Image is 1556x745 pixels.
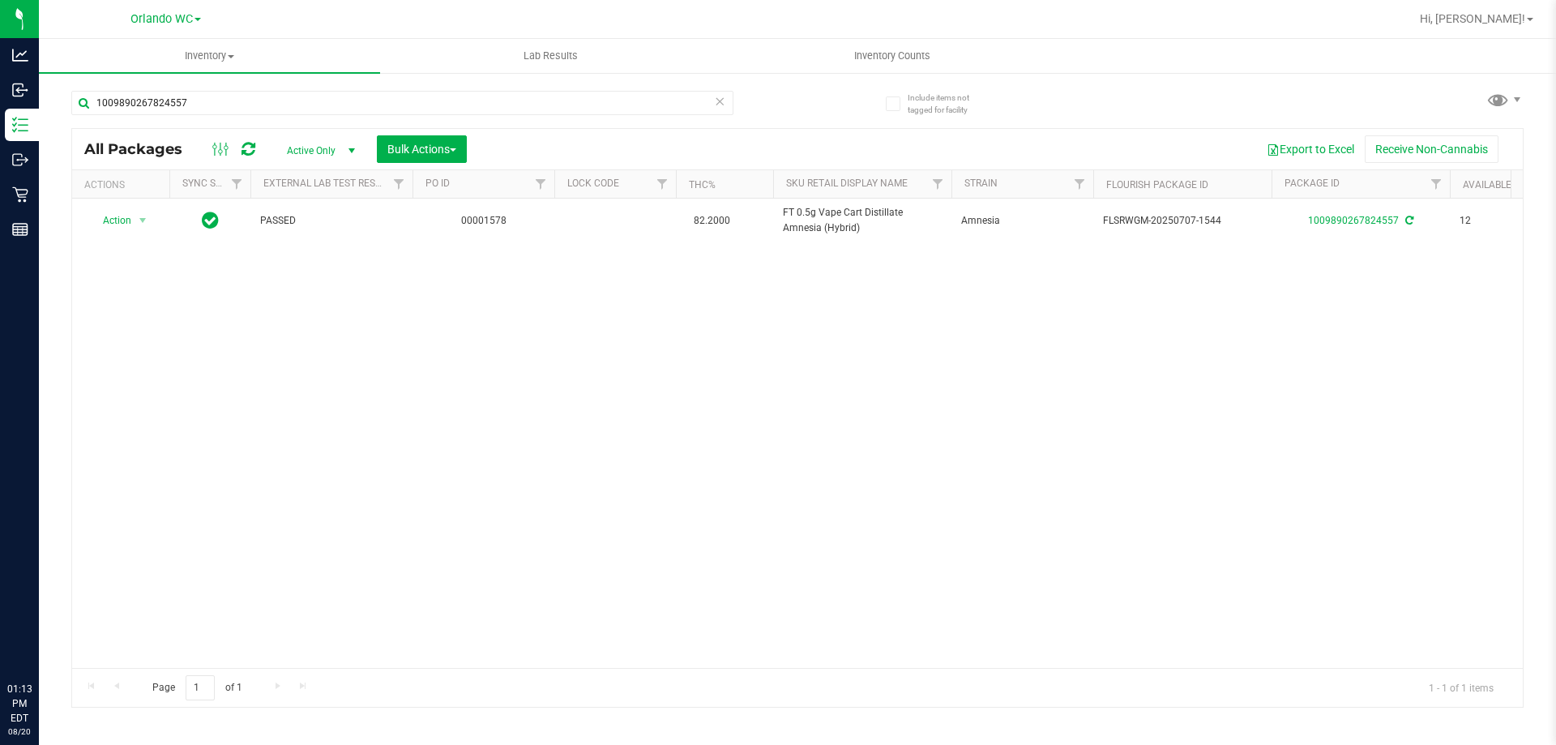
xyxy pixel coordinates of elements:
[425,178,450,189] a: PO ID
[139,675,255,700] span: Page of 1
[387,143,456,156] span: Bulk Actions
[1416,675,1507,700] span: 1 - 1 of 1 items
[1460,213,1521,229] span: 12
[528,170,554,198] a: Filter
[783,205,942,236] span: FT 0.5g Vape Cart Distillate Amnesia (Hybrid)
[1423,170,1450,198] a: Filter
[721,39,1062,73] a: Inventory Counts
[84,179,163,191] div: Actions
[12,152,28,168] inline-svg: Outbound
[689,179,716,191] a: THC%
[461,215,507,226] a: 00001578
[12,47,28,63] inline-svg: Analytics
[39,49,380,63] span: Inventory
[133,209,153,232] span: select
[502,49,600,63] span: Lab Results
[1285,178,1340,189] a: Package ID
[260,213,403,229] span: PASSED
[7,726,32,738] p: 08/20
[832,49,952,63] span: Inventory Counts
[1308,215,1399,226] a: 1009890267824557
[1106,179,1208,191] a: Flourish Package ID
[1420,12,1525,25] span: Hi, [PERSON_NAME]!
[386,170,413,198] a: Filter
[12,221,28,238] inline-svg: Reports
[1103,213,1262,229] span: FLSRWGM-20250707-1544
[16,615,65,664] iframe: Resource center
[12,82,28,98] inline-svg: Inbound
[48,613,67,632] iframe: Resource center unread badge
[71,91,733,115] input: Search Package ID, Item Name, SKU, Lot or Part Number...
[88,209,132,232] span: Action
[964,178,998,189] a: Strain
[1067,170,1093,198] a: Filter
[686,209,738,233] span: 82.2000
[567,178,619,189] a: Lock Code
[1365,135,1498,163] button: Receive Non-Cannabis
[908,92,989,116] span: Include items not tagged for facility
[224,170,250,198] a: Filter
[12,186,28,203] inline-svg: Retail
[714,91,725,112] span: Clear
[186,675,215,700] input: 1
[182,178,245,189] a: Sync Status
[380,39,721,73] a: Lab Results
[649,170,676,198] a: Filter
[130,12,193,26] span: Orlando WC
[961,213,1084,229] span: Amnesia
[84,140,199,158] span: All Packages
[39,39,380,73] a: Inventory
[202,209,219,232] span: In Sync
[925,170,951,198] a: Filter
[1403,215,1413,226] span: Sync from Compliance System
[1256,135,1365,163] button: Export to Excel
[12,117,28,133] inline-svg: Inventory
[377,135,467,163] button: Bulk Actions
[263,178,391,189] a: External Lab Test Result
[1463,179,1511,191] a: Available
[7,682,32,726] p: 01:13 PM EDT
[786,178,908,189] a: Sku Retail Display Name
